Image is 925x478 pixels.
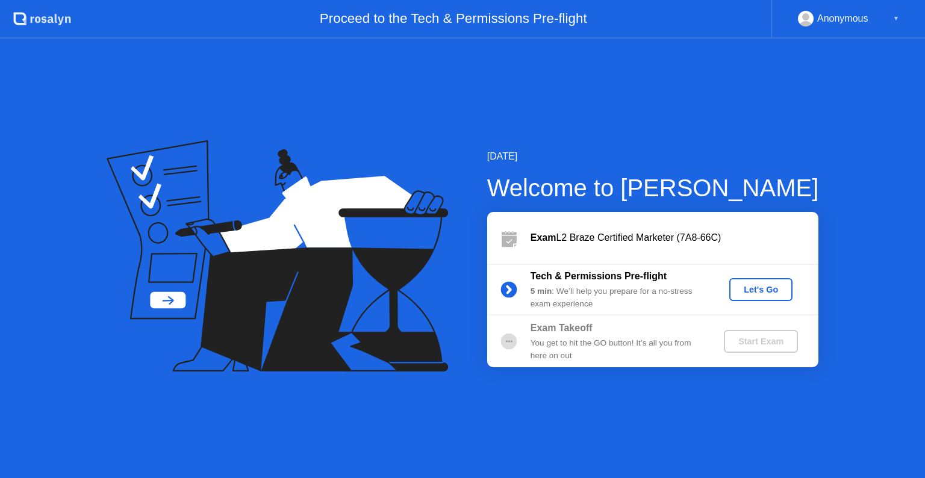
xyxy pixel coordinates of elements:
div: Anonymous [817,11,868,26]
b: Exam Takeoff [531,323,593,333]
button: Let's Go [729,278,793,301]
b: Tech & Permissions Pre-flight [531,271,667,281]
div: ▼ [893,11,899,26]
div: : We’ll help you prepare for a no-stress exam experience [531,285,704,310]
div: Let's Go [734,285,788,294]
b: 5 min [531,287,552,296]
div: Welcome to [PERSON_NAME] [487,170,819,206]
div: Start Exam [729,337,793,346]
div: L2 Braze Certified Marketer (7A8-66C) [531,231,818,245]
b: Exam [531,232,556,243]
button: Start Exam [724,330,798,353]
div: You get to hit the GO button! It’s all you from here on out [531,337,704,362]
div: [DATE] [487,149,819,164]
